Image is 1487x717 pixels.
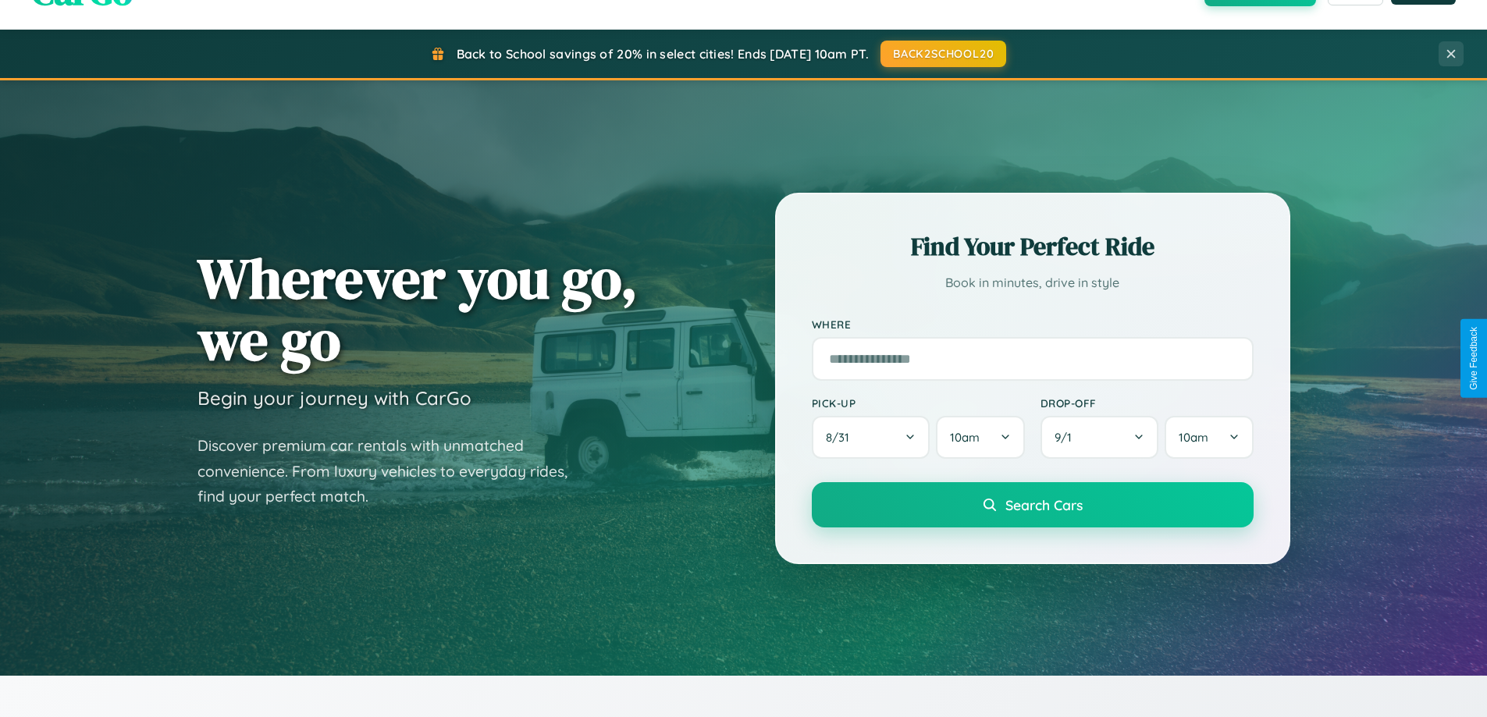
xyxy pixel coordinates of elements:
button: 9/1 [1041,416,1159,459]
p: Discover premium car rentals with unmatched convenience. From luxury vehicles to everyday rides, ... [197,433,588,509]
label: Where [812,318,1254,331]
button: BACK2SCHOOL20 [880,41,1006,67]
button: 8/31 [812,416,930,459]
p: Book in minutes, drive in style [812,272,1254,294]
h1: Wherever you go, we go [197,247,638,371]
span: 8 / 31 [826,430,857,445]
button: 10am [936,416,1024,459]
span: Back to School savings of 20% in select cities! Ends [DATE] 10am PT. [457,46,869,62]
button: 10am [1165,416,1253,459]
h3: Begin your journey with CarGo [197,386,471,410]
label: Drop-off [1041,396,1254,410]
button: Search Cars [812,482,1254,527]
span: 9 / 1 [1055,430,1080,445]
h2: Find Your Perfect Ride [812,229,1254,264]
label: Pick-up [812,396,1025,410]
div: Give Feedback [1468,327,1479,390]
span: Search Cars [1005,496,1083,513]
span: 10am [950,430,980,445]
span: 10am [1179,430,1208,445]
